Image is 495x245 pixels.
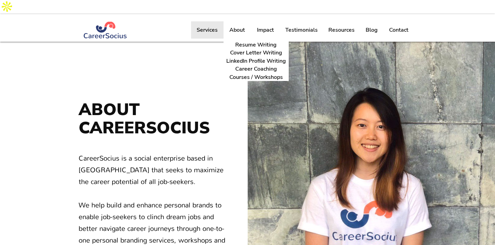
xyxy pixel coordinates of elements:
a: Impact [251,21,280,39]
a: Blog [360,21,383,39]
a: Testimonials [280,21,323,39]
a: Resume Writing [224,41,289,49]
p: Resume Writing [232,41,279,49]
a: Resources [323,21,360,39]
p: Career Coaching [232,65,280,73]
p: Blog [362,21,381,39]
p: Resources [325,21,358,39]
p: Cover Letter Writing [227,49,285,57]
p: Services [193,21,221,39]
a: LinkedIn Profile Writing [224,57,289,65]
img: Logo Blue (#283972) png.png [83,22,128,39]
a: Courses / Workshops [224,73,289,81]
a: Services [191,21,224,39]
p: Impact [254,21,277,39]
p: Courses / Workshops [227,73,286,81]
p: Testimonials [282,21,321,39]
p: About [226,21,248,39]
a: About [224,21,251,39]
a: Career Coaching [224,65,289,73]
nav: Site [191,21,414,39]
span: ABOUT CAREERSOCIUS [79,98,210,139]
a: Cover Letter Writing [224,49,289,57]
p: Contact [386,21,412,39]
a: Contact [383,21,414,39]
